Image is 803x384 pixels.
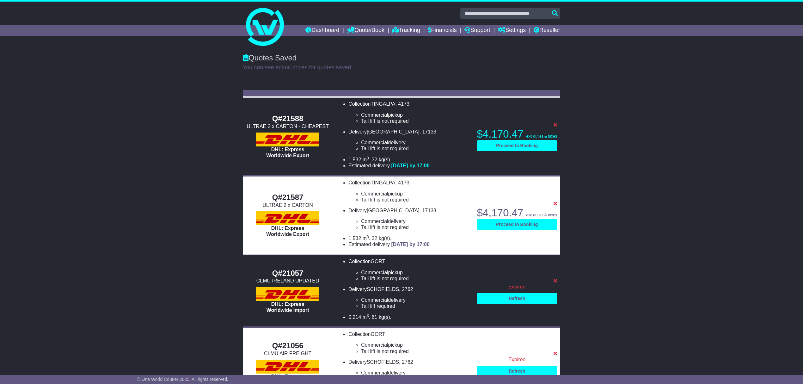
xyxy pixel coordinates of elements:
[361,342,470,348] li: pickup
[243,64,560,71] p: You can see actual prices for quotes saved
[428,25,457,36] a: Financials
[483,128,523,140] span: 4,170.47
[348,286,470,309] li: Delivery
[246,202,329,208] div: ULTRAE 2 x CARTON
[361,348,470,354] li: Tail lift is not required
[477,284,557,290] div: Expired
[256,360,319,374] img: DHL: Express Worldwide Import
[361,112,470,118] li: pickup
[361,370,388,375] span: Commercial
[266,147,309,158] span: DHL: Express Worldwide Export
[246,278,329,284] div: CLMU IRELAND UPDATED
[477,128,524,140] span: $
[371,331,385,337] span: GORT
[371,180,395,185] span: TINGALPA
[361,303,470,309] li: Tail lift required
[361,191,388,196] span: Commercial
[348,101,470,124] li: Collection
[361,370,470,376] li: delivery
[363,314,370,320] span: m .
[266,226,309,237] span: DHL: Express Worldwide Export
[361,140,388,145] span: Commercial
[361,219,388,224] span: Commercial
[361,269,470,276] li: pickup
[256,287,319,301] img: DHL: Express Worldwide Import
[477,293,557,304] a: Refresh
[371,259,385,264] span: GORT
[372,314,377,320] span: 61
[367,156,369,160] sup: 3
[361,139,470,146] li: delivery
[361,297,470,303] li: delivery
[477,207,524,219] span: $
[498,25,526,36] a: Settings
[348,163,470,169] li: Estimated delivery
[246,193,329,202] div: Q#21587
[379,236,391,241] span: kg(s).
[246,350,329,356] div: CLMU AIR FREIGHT
[348,359,470,382] li: Delivery
[348,331,470,354] li: Collection
[256,133,319,146] img: DHL: Express Worldwide Export
[367,235,369,239] sup: 3
[348,314,361,320] span: 0.214
[367,313,369,318] sup: 3
[464,25,490,36] a: Support
[477,356,557,362] div: Expired
[391,242,430,247] span: [DATE] by 17:00
[395,180,409,185] span: , 4173
[420,208,436,213] span: , 17133
[372,236,377,241] span: 32
[348,236,361,241] span: 1.532
[348,207,470,231] li: Delivery
[348,241,470,247] li: Estimated delivery
[361,224,470,230] li: Tail lift is not required
[246,269,329,278] div: Q#21057
[361,297,388,303] span: Commercial
[526,134,557,139] span: exc duties & taxes
[420,129,436,134] span: , 17133
[391,163,430,168] span: [DATE] by 17:00
[243,53,560,63] div: Quotes Saved
[483,207,523,219] span: 4,170.47
[348,157,361,162] span: 1.532
[246,114,329,123] div: Q#21588
[367,287,399,292] span: SCHOFIELDS
[367,129,420,134] span: [GEOGRAPHIC_DATA]
[526,213,557,217] span: exc duties & taxes
[477,140,557,151] a: Proceed to Booking
[371,101,395,107] span: TINGALPA
[372,157,377,162] span: 32
[246,341,329,350] div: Q#21056
[379,157,391,162] span: kg(s).
[348,129,470,152] li: Delivery
[534,25,560,36] a: Reseller
[361,276,470,282] li: Tail lift is not required
[246,123,329,129] div: ULTRAE 2 x CARTON - CHEAPEST
[267,301,309,313] span: DHL: Express Worldwide Import
[348,180,470,203] li: Collection
[392,25,420,36] a: Tracking
[361,342,388,348] span: Commercial
[348,258,470,282] li: Collection
[367,208,420,213] span: [GEOGRAPHIC_DATA]
[347,25,384,36] a: Quote/Book
[379,314,391,320] span: kg(s).
[477,366,557,377] a: Refresh
[361,112,388,118] span: Commercial
[256,211,319,225] img: DHL: Express Worldwide Export
[361,270,388,275] span: Commercial
[477,219,557,230] a: Proceed to Booking
[305,25,339,36] a: Dashboard
[367,359,399,365] span: SCHOFIELDS
[361,218,470,224] li: delivery
[361,197,470,203] li: Tail lift is not required
[399,359,413,365] span: , 2762
[137,377,228,382] span: © One World Courier 2025. All rights reserved.
[399,287,413,292] span: , 2762
[361,118,470,124] li: Tail lift is not required
[363,236,370,241] span: m .
[395,101,409,107] span: , 4173
[361,146,470,152] li: Tail lift is not required
[363,157,370,162] span: m .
